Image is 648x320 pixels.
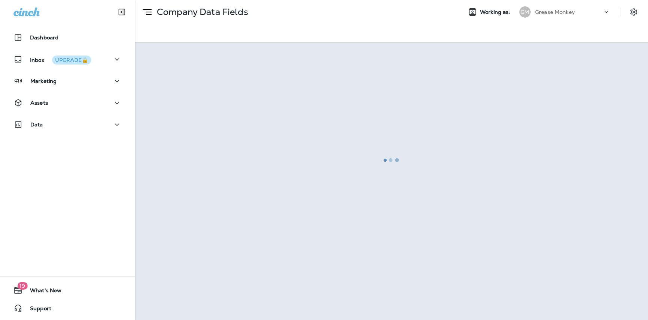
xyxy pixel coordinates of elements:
[7,30,127,45] button: Dashboard
[7,283,127,298] button: 19What's New
[55,57,88,63] div: UPGRADE🔒
[7,74,127,89] button: Marketing
[7,301,127,316] button: Support
[22,305,51,314] span: Support
[30,56,91,63] p: Inbox
[30,122,43,128] p: Data
[30,35,58,41] p: Dashboard
[30,78,57,84] p: Marketing
[17,282,27,290] span: 19
[7,117,127,132] button: Data
[7,95,127,110] button: Assets
[52,56,91,65] button: UPGRADE🔒
[7,52,127,67] button: InboxUPGRADE🔒
[22,287,61,296] span: What's New
[111,5,132,20] button: Collapse Sidebar
[30,100,48,106] p: Assets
